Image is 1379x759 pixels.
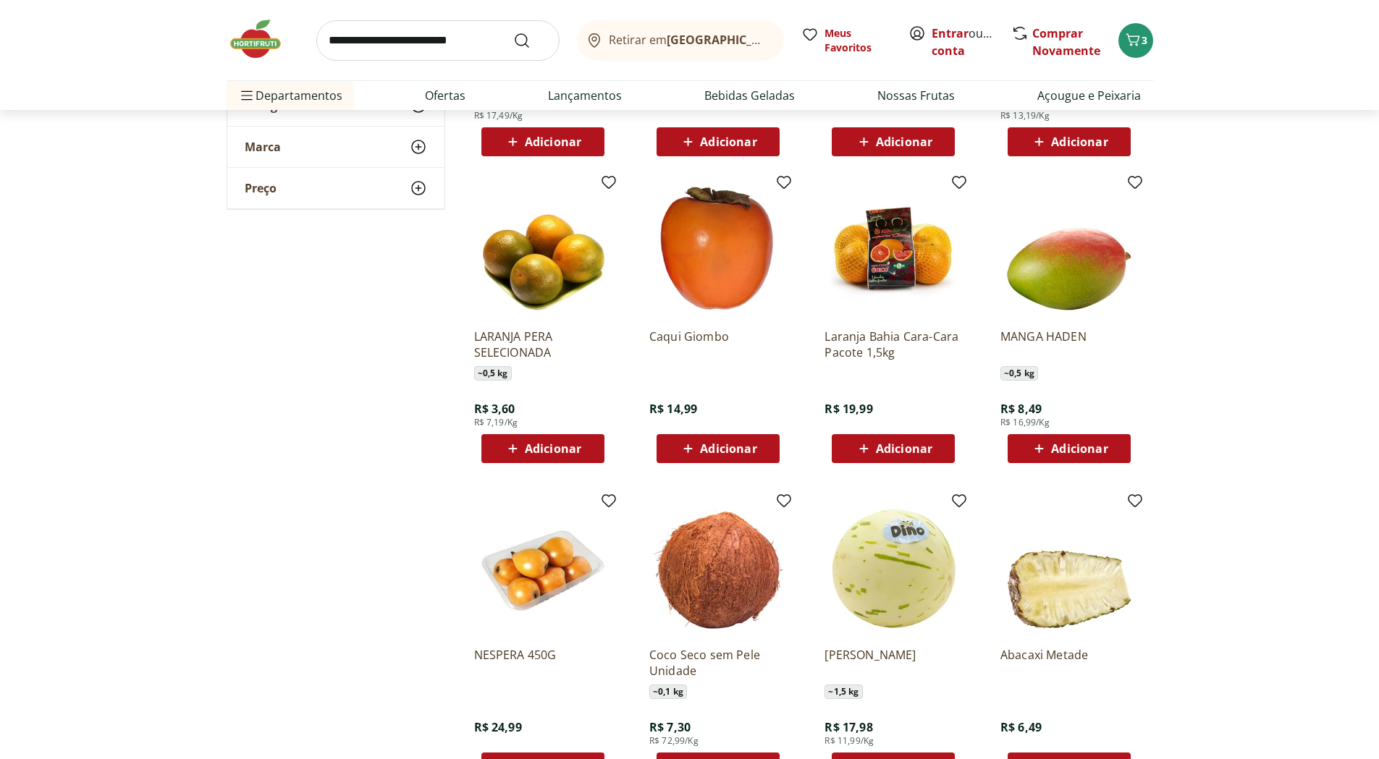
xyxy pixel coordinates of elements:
span: R$ 11,99/Kg [825,735,874,747]
a: Lançamentos [548,87,622,104]
a: Entrar [932,25,969,41]
span: R$ 17,49/Kg [474,110,523,122]
span: Retirar em [609,33,769,46]
button: Adicionar [1008,434,1131,463]
span: Adicionar [1051,443,1108,454]
span: Adicionar [1051,136,1108,148]
a: Ofertas [425,87,465,104]
button: Adicionar [481,127,604,156]
img: Coco Seco sem Pele Unidade [649,498,787,635]
input: search [316,20,560,61]
img: Caqui Giombo [649,179,787,317]
a: Comprar Novamente [1032,25,1100,59]
a: Meus Favoritos [801,26,891,55]
span: Adicionar [700,443,756,454]
a: Nossas Frutas [877,87,955,104]
span: Departamentos [238,78,342,113]
a: NESPERA 450G [474,647,612,679]
span: R$ 7,19/Kg [474,417,518,428]
img: Laranja Bahia Cara-Cara Pacote 1,5kg [825,179,962,317]
img: Abacaxi Metade [1000,498,1138,635]
span: Adicionar [525,136,581,148]
span: R$ 16,99/Kg [1000,417,1050,428]
button: Submit Search [513,32,548,49]
a: [PERSON_NAME] [825,647,962,679]
span: ~ 0,5 kg [474,366,512,381]
span: R$ 13,19/Kg [1000,110,1050,122]
span: Adicionar [876,443,932,454]
img: NESPERA 450G [474,498,612,635]
span: R$ 6,49 [1000,719,1042,735]
button: Adicionar [832,434,955,463]
span: R$ 14,99 [649,401,697,417]
button: Menu [238,78,256,113]
a: Açougue e Peixaria [1037,87,1141,104]
span: ~ 1,5 kg [825,684,862,699]
span: R$ 3,60 [474,401,515,417]
button: Preço [227,168,444,208]
span: R$ 8,49 [1000,401,1042,417]
button: Retirar em[GEOGRAPHIC_DATA]/[GEOGRAPHIC_DATA] [577,20,784,61]
span: R$ 7,30 [649,719,691,735]
a: MANGA HADEN [1000,328,1138,360]
img: Melão Dino [825,498,962,635]
a: LARANJA PERA SELECIONADA [474,328,612,360]
b: [GEOGRAPHIC_DATA]/[GEOGRAPHIC_DATA] [667,32,911,48]
span: ou [932,25,996,59]
button: Marca [227,127,444,167]
span: R$ 72,99/Kg [649,735,699,747]
button: Adicionar [1008,127,1131,156]
a: Laranja Bahia Cara-Cara Pacote 1,5kg [825,328,962,360]
a: Caqui Giombo [649,328,787,360]
span: 3 [1142,33,1147,47]
button: Adicionar [481,434,604,463]
span: Adicionar [700,136,756,148]
span: ~ 0,1 kg [649,684,687,699]
a: Abacaxi Metade [1000,647,1138,679]
a: Coco Seco sem Pele Unidade [649,647,787,679]
button: Carrinho [1118,23,1153,58]
span: Adicionar [525,443,581,454]
span: R$ 24,99 [474,719,522,735]
button: Adicionar [657,434,780,463]
span: Meus Favoritos [825,26,891,55]
button: Adicionar [657,127,780,156]
span: Adicionar [876,136,932,148]
span: R$ 19,99 [825,401,872,417]
button: Adicionar [832,127,955,156]
span: Preço [245,181,277,195]
img: MANGA HADEN [1000,179,1138,317]
span: R$ 17,98 [825,719,872,735]
a: Bebidas Geladas [704,87,795,104]
span: Marca [245,140,281,154]
img: Hortifruti [227,17,299,61]
img: LARANJA PERA SELECIONADA [474,179,612,317]
span: ~ 0,5 kg [1000,366,1038,381]
a: Criar conta [932,25,1011,59]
